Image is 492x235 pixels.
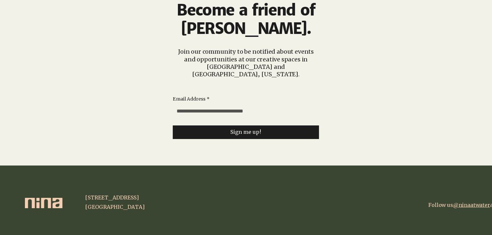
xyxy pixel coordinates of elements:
[85,204,145,210] span: [GEOGRAPHIC_DATA]
[85,194,139,201] span: [STREET_ADDRESS]
[173,96,319,139] form: Newsletter Signup
[173,105,315,118] input: Email Address
[453,202,490,208] a: @ninaatwater
[152,1,340,38] h3: Become a friend of [PERSON_NAME].
[173,48,319,78] p: Join our community to be notified about events and opportunities at our creative spaces in [GEOGR...
[173,125,319,139] button: Sign me up!
[428,202,453,208] a: Follow us
[230,129,261,135] span: Sign me up!
[173,96,210,102] label: Email Address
